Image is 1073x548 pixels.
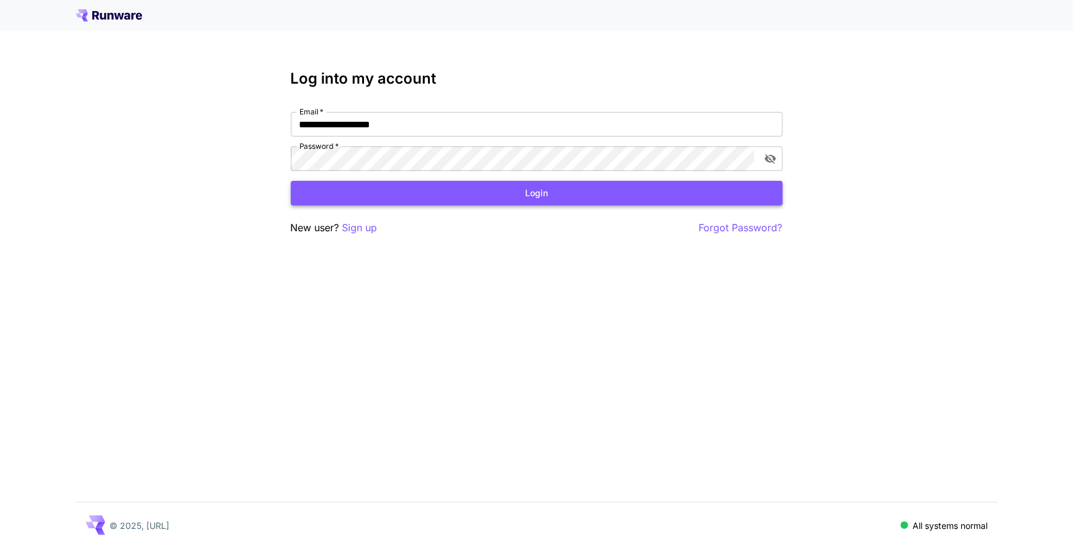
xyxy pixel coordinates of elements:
p: All systems normal [913,519,988,532]
label: Email [299,106,323,117]
button: toggle password visibility [759,148,782,170]
button: Login [291,181,783,206]
button: Forgot Password? [699,220,783,236]
button: Sign up [342,220,378,236]
p: © 2025, [URL] [110,519,170,532]
label: Password [299,141,339,151]
p: New user? [291,220,378,236]
h3: Log into my account [291,70,783,87]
